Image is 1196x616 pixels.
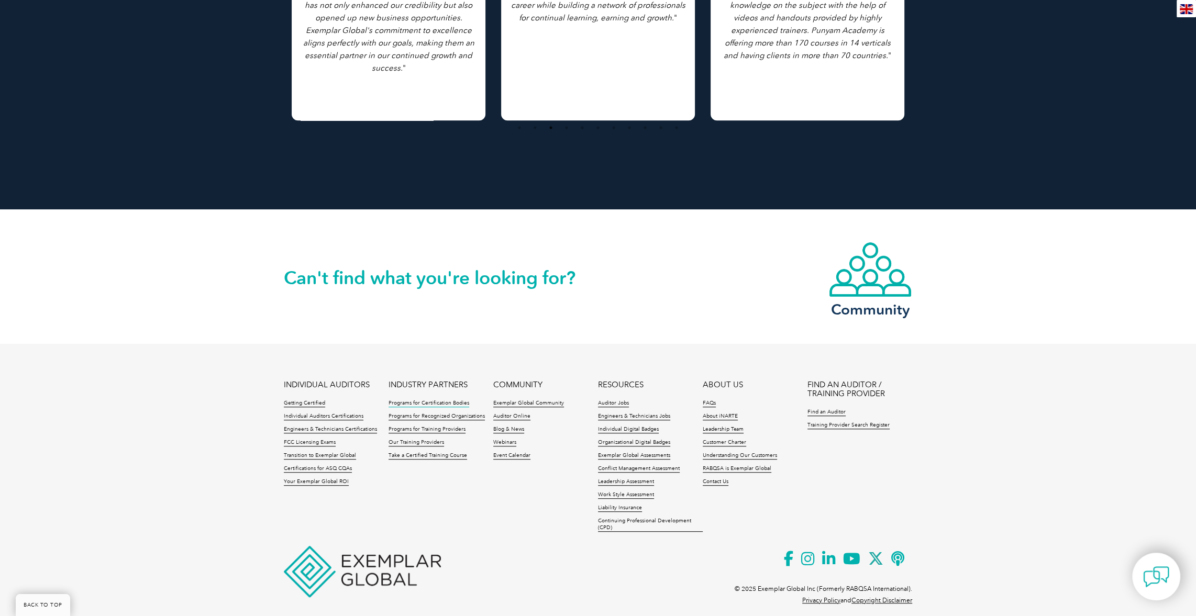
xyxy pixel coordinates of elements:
a: Programs for Certification Bodies [389,400,469,407]
a: RESOURCES [598,380,644,389]
a: Find an Auditor [807,409,846,416]
h2: Can't find what you're looking for? [284,270,598,286]
button: 6 of 4 [593,122,603,133]
a: RABQSA is Exemplar Global [703,465,771,473]
a: Leadership Team [703,426,744,433]
a: Work Style Assessment [598,491,654,499]
a: Our Training Providers [389,439,444,446]
a: FCC Licensing Exams [284,439,336,446]
a: Training Provider Search Register [807,422,890,429]
a: Liability Insurance [598,505,642,512]
button: 3 of 4 [546,122,556,133]
a: Customer Charter [703,439,746,446]
a: Event Calendar [493,452,530,460]
a: INDUSTRY PARTNERS [389,380,468,389]
img: contact-chat.png [1143,564,1169,590]
p: © 2025 Exemplar Global Inc (Formerly RABQSA International). [735,583,912,595]
button: 4 of 4 [561,122,572,133]
button: 11 of 4 [671,122,682,133]
a: Continuing Professional Development (CPD) [598,518,703,532]
a: Engineers & Technicians Certifications [284,426,377,433]
button: 2 of 4 [530,122,540,133]
button: 10 of 4 [656,122,666,133]
img: Exemplar Global [284,546,441,597]
a: Programs for Recognized Organizations [389,413,485,420]
button: 8 of 4 [624,122,635,133]
a: Exemplar Global Assessments [598,452,670,460]
p: and [802,595,912,606]
img: icon-community.webp [828,241,912,298]
a: Take a Certified Training Course [389,452,467,460]
a: INDIVIDUAL AUDITORS [284,380,370,389]
a: COMMUNITY [493,380,542,389]
a: Leadership Assessment [598,478,654,486]
a: About iNARTE [703,413,738,420]
a: Exemplar Global Community [493,400,564,407]
a: Engineers & Technicians Jobs [598,413,670,420]
button: 9 of 4 [640,122,650,133]
a: Contact Us [703,478,728,486]
a: Conflict Management Assessment [598,465,680,473]
h3: Community [828,303,912,316]
a: Your Exemplar Global ROI [284,478,349,486]
button: 7 of 4 [608,122,619,133]
a: Blog & News [493,426,524,433]
a: Webinars [493,439,516,446]
a: FAQs [703,400,716,407]
a: Privacy Policy [802,597,840,604]
a: Programs for Training Providers [389,426,466,433]
button: 1 of 4 [514,122,525,133]
a: Understanding Our Customers [703,452,777,460]
a: Individual Auditors Certifications [284,413,363,420]
a: Organizational Digital Badges [598,439,670,446]
a: Individual Digital Badges [598,426,659,433]
a: Getting Certified [284,400,325,407]
a: Auditor Jobs [598,400,629,407]
a: Certifications for ASQ CQAs [284,465,352,473]
button: 5 of 4 [577,122,588,133]
a: Copyright Disclaimer [851,597,912,604]
a: BACK TO TOP [16,594,70,616]
a: Transition to Exemplar Global [284,452,356,460]
a: ABOUT US [703,380,743,389]
img: en [1180,4,1193,14]
a: Community [828,241,912,316]
a: FIND AN AUDITOR / TRAINING PROVIDER [807,380,912,398]
a: Auditor Online [493,413,530,420]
